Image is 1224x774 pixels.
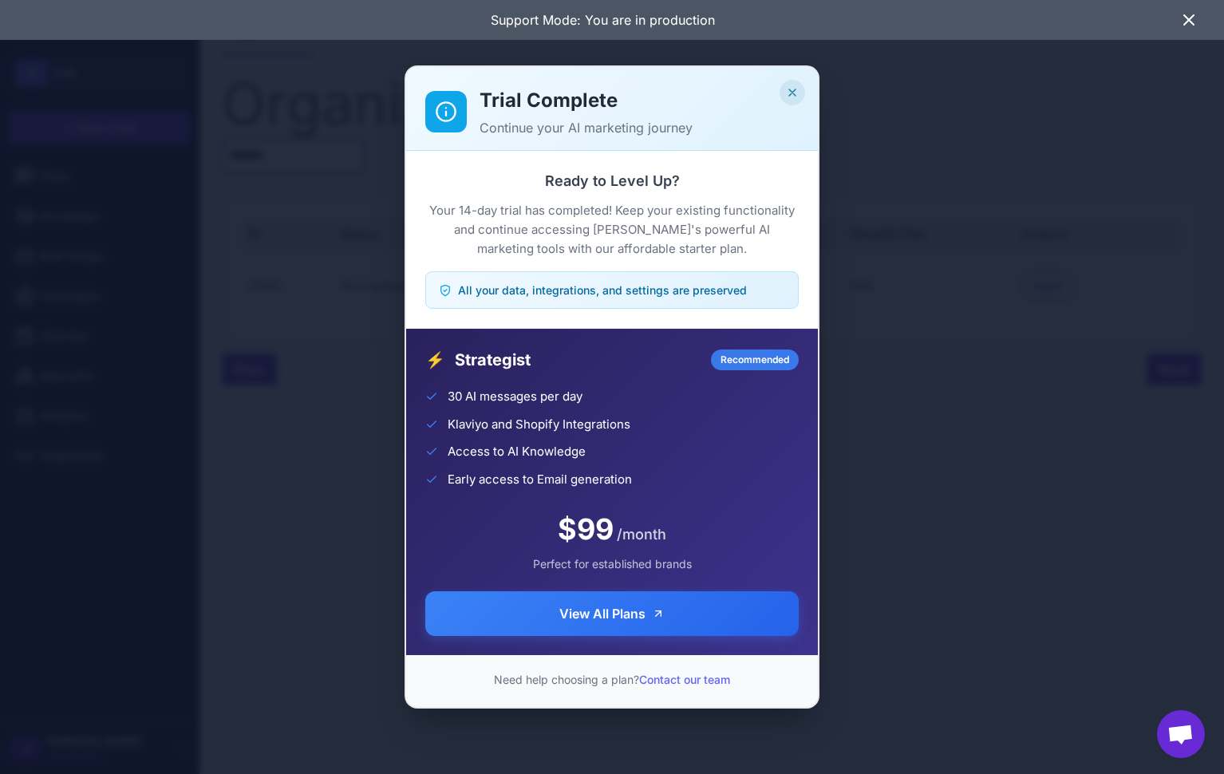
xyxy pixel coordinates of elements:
[558,507,614,551] span: $99
[425,348,445,372] span: ⚡
[425,671,799,688] p: Need help choosing a plan?
[448,416,630,434] span: Klaviyo and Shopify Integrations
[559,604,646,623] span: View All Plans
[780,80,805,105] button: Close
[448,443,586,461] span: Access to AI Knowledge
[425,170,799,192] h3: Ready to Level Up?
[458,282,747,298] span: All your data, integrations, and settings are preserved
[480,118,799,137] p: Continue your AI marketing journey
[480,86,799,115] h2: Trial Complete
[617,523,666,545] span: /month
[639,673,730,686] a: Contact our team
[1157,710,1205,758] div: Open chat
[425,201,799,259] p: Your 14-day trial has completed! Keep your existing functionality and continue accessing [PERSON_...
[448,388,582,406] span: 30 AI messages per day
[455,348,701,372] span: Strategist
[448,471,632,489] span: Early access to Email generation
[711,349,799,370] div: Recommended
[425,591,799,636] button: View All Plans
[425,555,799,572] div: Perfect for established brands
